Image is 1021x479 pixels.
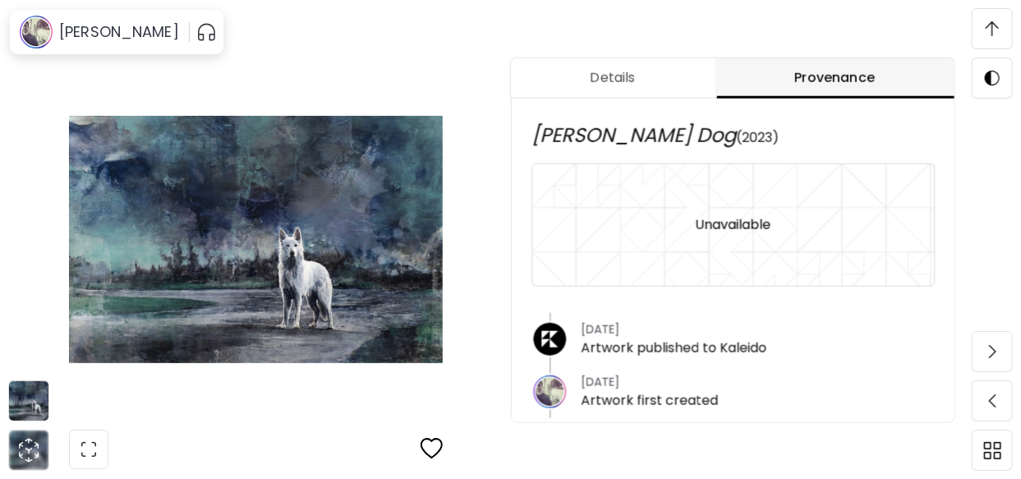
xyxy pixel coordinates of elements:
[581,322,766,337] h4: [DATE]
[581,391,718,410] a: Artwork first created
[411,427,453,472] button: favorites
[59,22,179,42] h6: [PERSON_NAME]
[736,128,779,147] span: (2023)
[196,19,217,45] button: pauseOutline IconGradient Icon
[581,375,718,389] h4: [DATE]
[695,214,770,236] h6: Unavailable
[521,68,706,88] span: Details
[16,437,42,463] div: animation
[531,122,736,149] span: [PERSON_NAME] Dog
[581,339,766,357] a: Artwork published to Kaleido
[725,68,945,88] span: Provenance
